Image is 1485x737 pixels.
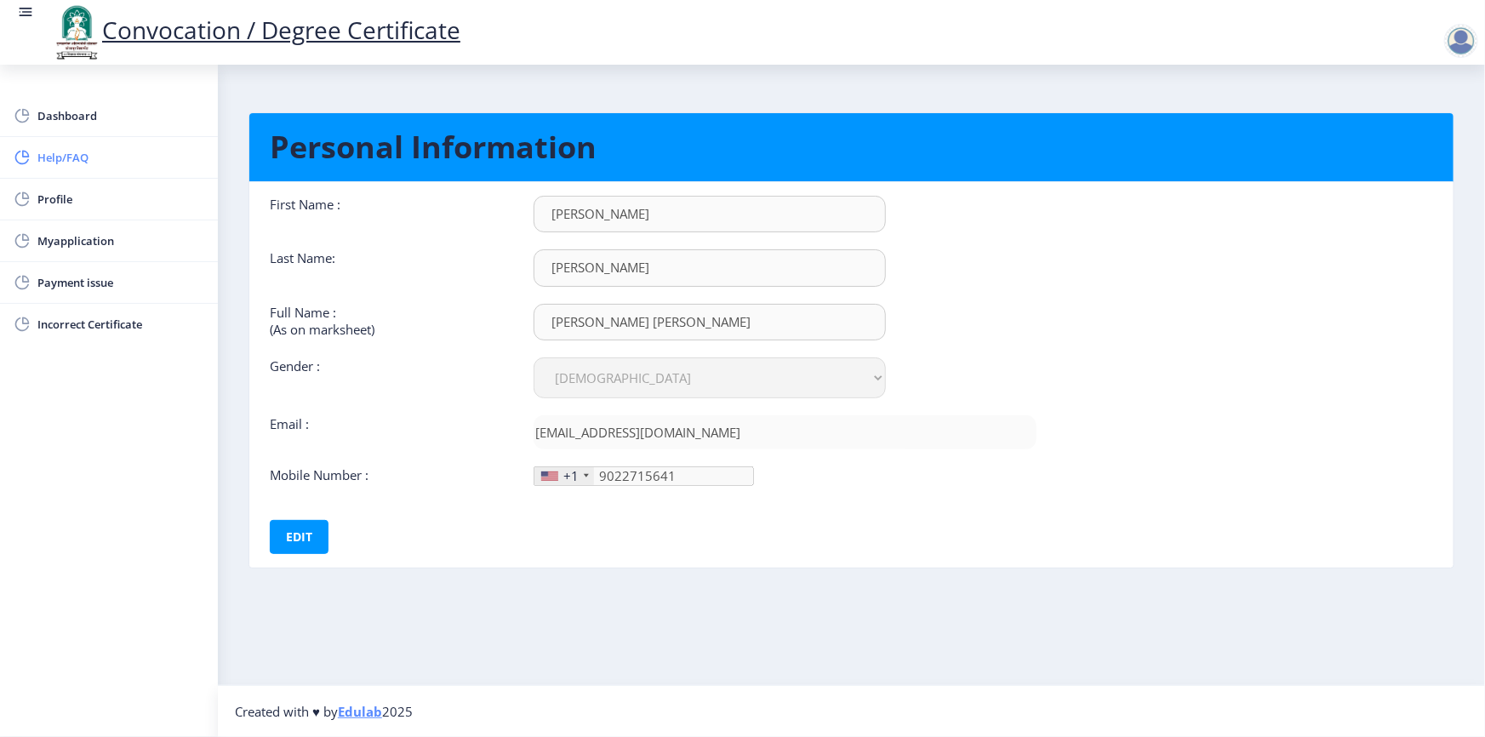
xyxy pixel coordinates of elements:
[257,415,521,449] div: Email :
[37,106,204,126] span: Dashboard
[270,520,328,554] button: Edit
[37,314,204,334] span: Incorrect Certificate
[257,357,521,398] div: Gender :
[257,466,521,486] div: Mobile Number :
[257,249,521,286] div: Last Name:
[270,127,1433,168] h1: Personal Information
[257,304,521,340] div: Full Name : (As on marksheet)
[51,14,460,46] a: Convocation / Degree Certificate
[338,703,382,720] a: Edulab
[534,467,594,485] div: United States: +1
[257,196,521,232] div: First Name :
[37,272,204,293] span: Payment issue
[37,231,204,251] span: Myapplication
[563,467,579,484] div: +1
[37,189,204,209] span: Profile
[51,3,102,61] img: logo
[235,703,413,720] span: Created with ♥ by 2025
[37,147,204,168] span: Help/FAQ
[534,466,754,486] input: Mobile No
